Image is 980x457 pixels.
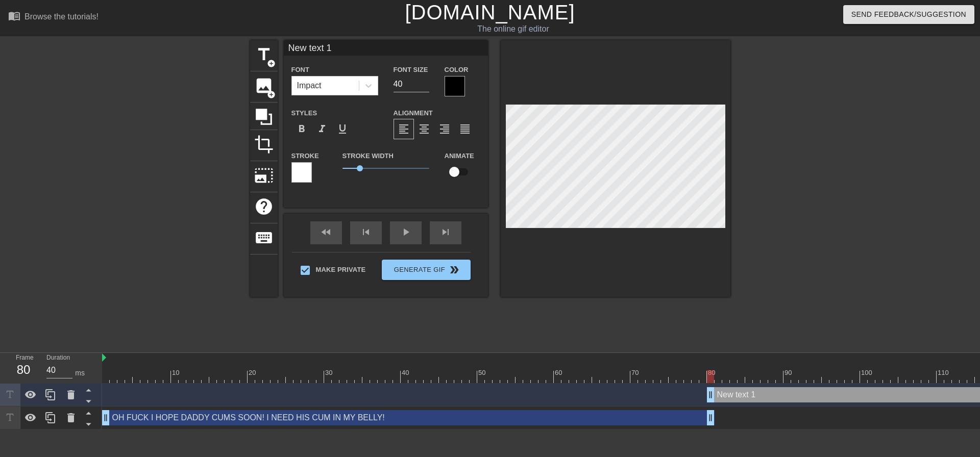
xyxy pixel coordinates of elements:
label: Font [291,65,309,75]
span: double_arrow [448,264,460,276]
label: Alignment [394,108,433,118]
span: drag_handle [101,413,111,423]
div: 30 [325,368,334,378]
span: Generate Gif [386,264,466,276]
div: Impact [297,80,322,92]
div: 10 [172,368,181,378]
button: Send Feedback/Suggestion [843,5,974,24]
div: 60 [555,368,564,378]
button: Generate Gif [382,260,470,280]
span: image [254,76,274,95]
span: add_circle [267,59,276,68]
div: Frame [8,353,39,383]
div: 40 [402,368,411,378]
a: [DOMAIN_NAME] [405,1,575,23]
div: Browse the tutorials! [24,12,99,21]
div: The online gif editor [332,23,695,35]
span: format_underline [336,123,349,135]
label: Font Size [394,65,428,75]
label: Stroke [291,151,319,161]
span: title [254,45,274,64]
label: Styles [291,108,317,118]
a: Browse the tutorials! [8,10,99,26]
div: 90 [785,368,794,378]
span: format_align_left [398,123,410,135]
div: 20 [249,368,258,378]
span: format_italic [316,123,328,135]
span: skip_next [439,226,452,238]
div: 110 [938,368,950,378]
span: Send Feedback/Suggestion [851,8,966,21]
div: 100 [861,368,874,378]
span: drag_handle [705,413,716,423]
label: Color [445,65,469,75]
span: format_align_center [418,123,430,135]
span: format_align_right [438,123,451,135]
span: keyboard [254,228,274,247]
span: Make Private [316,265,366,275]
label: Stroke Width [342,151,394,161]
span: photo_size_select_large [254,166,274,185]
div: 80 [708,368,717,378]
span: add_circle [267,90,276,99]
span: help [254,197,274,216]
label: Duration [46,355,70,361]
span: format_bold [296,123,308,135]
span: play_arrow [400,226,412,238]
div: 50 [478,368,487,378]
span: crop [254,135,274,154]
span: format_align_justify [459,123,471,135]
div: 70 [631,368,641,378]
div: ms [75,368,85,378]
span: menu_book [8,10,20,22]
div: 80 [16,361,31,379]
span: fast_rewind [320,226,332,238]
label: Animate [445,151,474,161]
span: skip_previous [360,226,372,238]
